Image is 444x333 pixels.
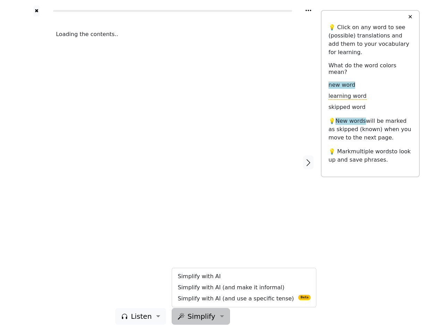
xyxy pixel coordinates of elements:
[328,62,412,75] h6: What do the word colors mean?
[187,311,215,322] span: Simplify
[298,295,310,300] span: Beta
[172,268,316,307] div: Listen
[328,104,366,111] span: skipped word
[351,148,392,155] span: multiple words
[172,271,316,282] a: Simplify with AI
[172,282,316,293] a: Simplify with AI (and make it informal)
[131,311,152,322] span: Listen
[328,117,412,142] p: 💡 will be marked as skipped (known) when you move to the next page.
[34,6,40,16] button: ✖
[328,93,367,100] span: learning word
[335,118,366,125] span: New words
[328,82,355,89] span: new word
[328,147,412,164] p: 💡 Mark to look up and save phrases.
[404,11,417,23] button: ✕
[115,308,166,325] button: Listen
[172,308,230,325] button: Simplify
[172,293,316,304] a: Simplify with AI (and use a specific tense) Beta
[56,30,289,39] div: Loading the contents..
[328,23,412,57] p: 💡 Click on any word to see (possible) translations and add them to your vocabulary for learning.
